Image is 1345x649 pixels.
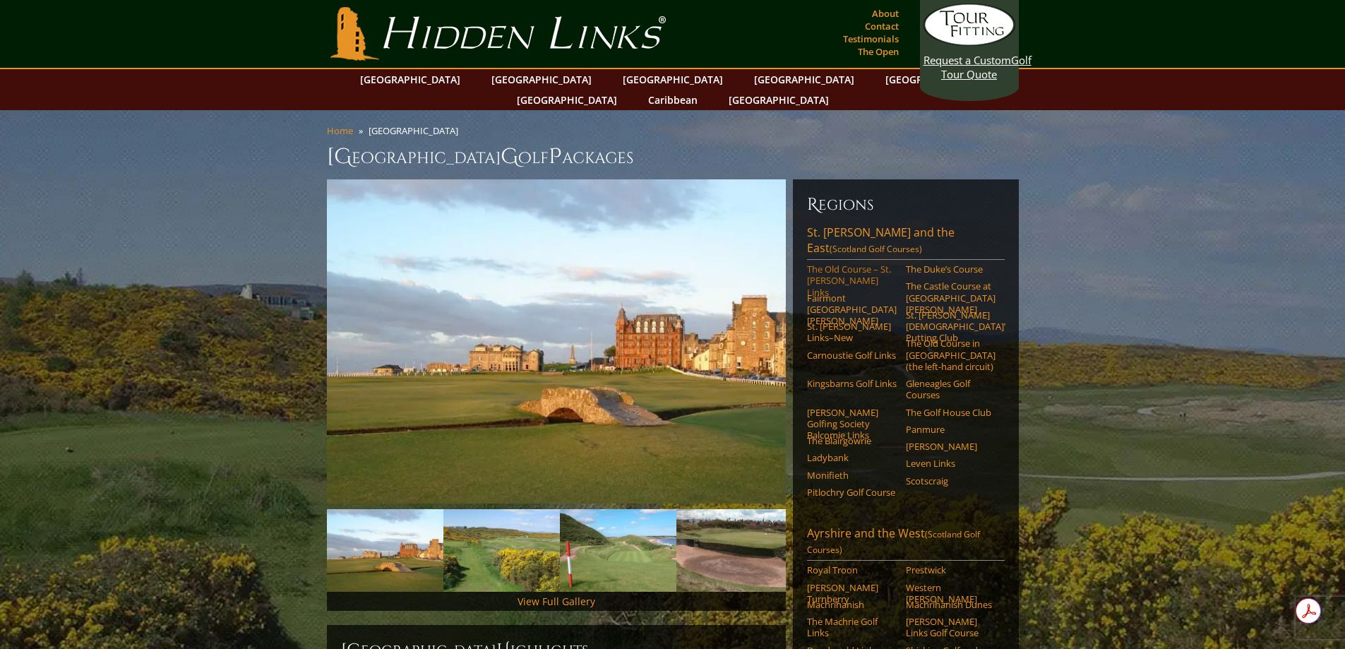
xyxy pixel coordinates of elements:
a: [PERSON_NAME] [906,441,996,452]
a: St. [PERSON_NAME] and the East(Scotland Golf Courses) [807,225,1005,260]
a: Testimonials [839,29,902,49]
a: Machrihanish Dunes [906,599,996,610]
a: St. [PERSON_NAME] Links–New [807,321,897,344]
h1: [GEOGRAPHIC_DATA] olf ackages [327,143,1019,171]
a: [GEOGRAPHIC_DATA] [747,69,861,90]
a: About [868,4,902,23]
span: (Scotland Golf Courses) [830,243,922,255]
a: [PERSON_NAME] Golfing Society Balcomie Links [807,407,897,441]
span: G [501,143,518,171]
a: View Full Gallery [518,595,595,608]
a: [GEOGRAPHIC_DATA] [510,90,624,110]
a: Caribbean [641,90,705,110]
a: Fairmont [GEOGRAPHIC_DATA][PERSON_NAME] [807,292,897,327]
a: The Old Course – St. [PERSON_NAME] Links [807,263,897,298]
a: Kingsbarns Golf Links [807,378,897,389]
a: Gleneagles Golf Courses [906,378,996,401]
a: Machrihanish [807,599,897,610]
a: The Blairgowrie [807,435,897,446]
a: [GEOGRAPHIC_DATA] [353,69,467,90]
a: The Machrie Golf Links [807,616,897,639]
a: Scotscraig [906,475,996,487]
span: P [549,143,562,171]
a: Request a CustomGolf Tour Quote [923,4,1015,81]
li: [GEOGRAPHIC_DATA] [369,124,464,137]
a: The Old Course in [GEOGRAPHIC_DATA] (the left-hand circuit) [906,338,996,372]
a: Carnoustie Golf Links [807,350,897,361]
a: The Duke’s Course [906,263,996,275]
a: [GEOGRAPHIC_DATA] [878,69,993,90]
a: The Golf House Club [906,407,996,418]
span: (Scotland Golf Courses) [807,528,980,556]
a: [GEOGRAPHIC_DATA] [722,90,836,110]
a: Western [PERSON_NAME] [906,582,996,605]
a: Ladybank [807,452,897,463]
a: [PERSON_NAME] Turnberry [807,582,897,605]
a: Pitlochry Golf Course [807,487,897,498]
a: [GEOGRAPHIC_DATA] [616,69,730,90]
a: Royal Troon [807,564,897,576]
a: The Castle Course at [GEOGRAPHIC_DATA][PERSON_NAME] [906,280,996,315]
a: Leven Links [906,458,996,469]
a: St. [PERSON_NAME] [DEMOGRAPHIC_DATA]’ Putting Club [906,309,996,344]
a: The Open [854,42,902,61]
span: Request a Custom [923,53,1011,67]
a: Prestwick [906,564,996,576]
a: [GEOGRAPHIC_DATA] [484,69,599,90]
a: Home [327,124,353,137]
a: Contact [861,16,902,36]
a: Ayrshire and the West(Scotland Golf Courses) [807,525,1005,561]
h6: Regions [807,193,1005,216]
a: [PERSON_NAME] Links Golf Course [906,616,996,639]
a: Panmure [906,424,996,435]
a: Monifieth [807,470,897,481]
